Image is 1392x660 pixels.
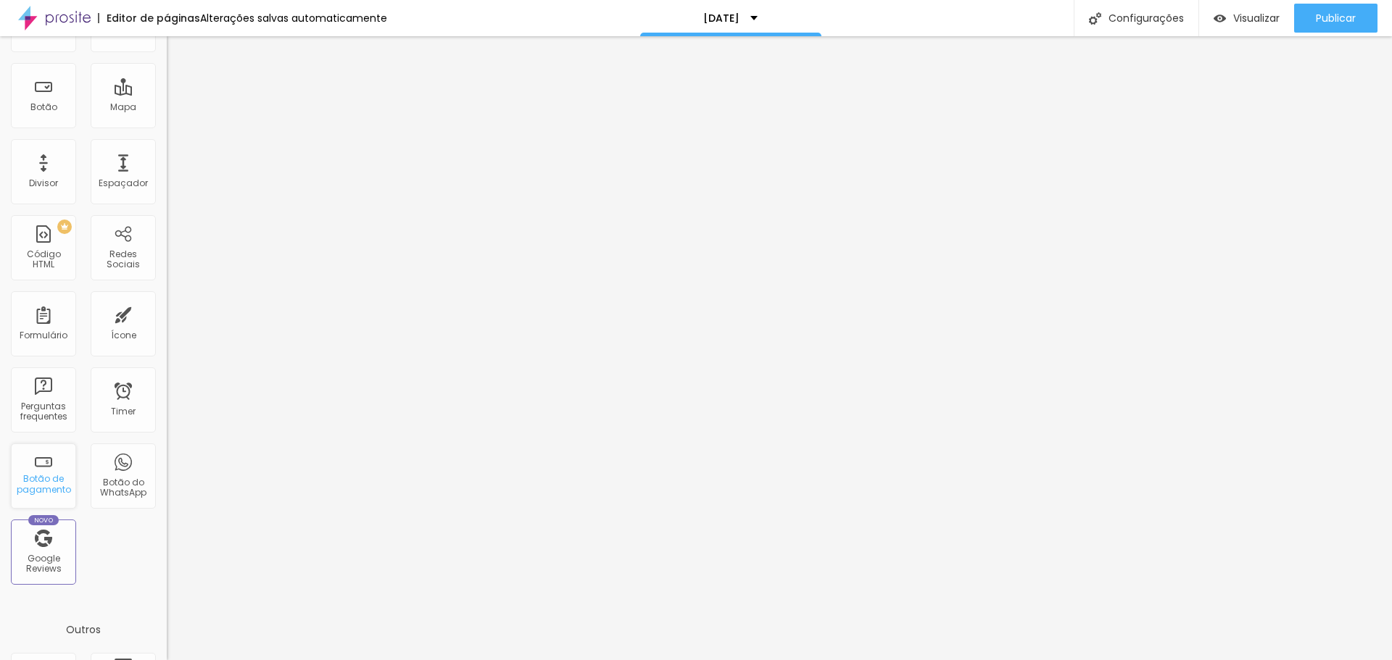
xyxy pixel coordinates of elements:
div: Botão do WhatsApp [94,477,152,498]
div: Alterações salvas automaticamente [200,13,387,23]
p: [DATE] [703,13,739,23]
div: Novo [28,515,59,525]
iframe: Editor [167,36,1392,660]
div: Google Reviews [14,554,72,575]
span: Visualizar [1233,12,1280,24]
div: Formulário [20,330,67,341]
div: Redes Sociais [94,249,152,270]
div: Timer [111,406,136,417]
div: Botão de pagamento [14,474,72,495]
div: Ícone [111,330,136,341]
div: Vídeo [110,26,136,36]
div: Mapa [110,102,136,112]
img: view-1.svg [1214,12,1226,25]
div: Botão [30,102,57,112]
div: Perguntas frequentes [14,401,72,422]
div: Código HTML [14,249,72,270]
div: Imagem [24,26,63,36]
button: Visualizar [1199,4,1294,33]
div: Espaçador [99,178,148,188]
div: Editor de páginas [98,13,200,23]
img: Icone [1089,12,1101,25]
div: Divisor [29,178,58,188]
span: Publicar [1316,12,1356,24]
button: Publicar [1294,4,1377,33]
